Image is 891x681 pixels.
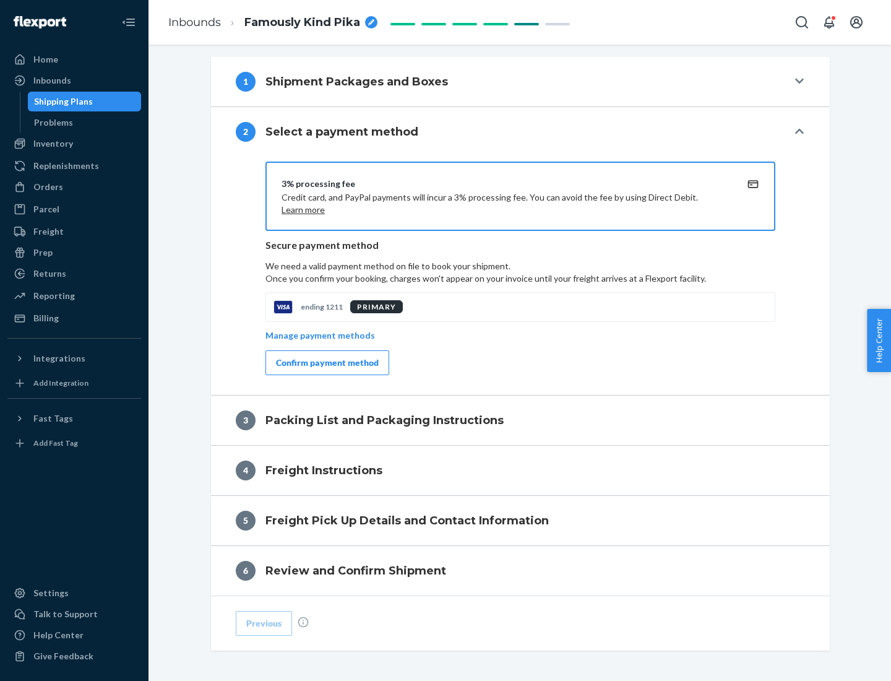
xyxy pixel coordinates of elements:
button: Give Feedback [7,646,141,666]
div: Talk to Support [33,608,98,620]
div: Replenishments [33,160,99,172]
button: 6Review and Confirm Shipment [211,546,830,596]
p: Credit card, and PayPal payments will incur a 3% processing fee. You can avoid the fee by using D... [282,191,730,216]
div: Reporting [33,290,75,302]
h4: Packing List and Packaging Instructions [265,412,504,428]
div: Returns [33,267,66,280]
button: Fast Tags [7,409,141,428]
h4: Review and Confirm Shipment [265,563,446,579]
p: We need a valid payment method on file to book your shipment. [265,260,775,285]
a: Orders [7,177,141,197]
h4: Freight Instructions [265,462,382,479]
button: Close Navigation [116,10,141,35]
button: 5Freight Pick Up Details and Contact Information [211,496,830,545]
div: Inbounds [33,74,71,87]
p: Once you confirm your booking, charges won't appear on your invoice until your freight arrives at... [265,272,775,285]
a: Returns [7,264,141,284]
div: Freight [33,225,64,238]
div: Confirm payment method [276,357,379,369]
span: Famously Kind Pika [244,15,360,31]
div: Orders [33,181,63,193]
a: Home [7,50,141,69]
a: Add Integration [7,373,141,393]
a: Settings [7,583,141,603]
a: Talk to Support [7,604,141,624]
div: Integrations [33,352,85,365]
div: Add Fast Tag [33,438,78,448]
button: Help Center [867,309,891,372]
button: Confirm payment method [265,350,389,375]
div: Give Feedback [33,650,93,662]
div: 3 [236,410,256,430]
div: 3% processing fee [282,178,730,190]
div: 2 [236,122,256,142]
div: Shipping Plans [34,95,93,108]
button: 2Select a payment method [211,107,830,157]
div: Prep [33,246,53,259]
a: Inventory [7,134,141,154]
div: 6 [236,561,256,581]
div: Billing [33,312,59,324]
h4: Select a payment method [265,124,418,140]
div: 4 [236,461,256,480]
a: Reporting [7,286,141,306]
button: Learn more [282,204,325,216]
a: Add Fast Tag [7,433,141,453]
button: Open account menu [844,10,869,35]
button: 1Shipment Packages and Boxes [211,57,830,106]
p: Manage payment methods [265,329,375,342]
p: Secure payment method [265,238,775,253]
h4: Freight Pick Up Details and Contact Information [265,513,549,529]
a: Shipping Plans [28,92,142,111]
div: 5 [236,511,256,531]
ol: breadcrumbs [158,4,387,41]
a: Inbounds [168,15,221,29]
p: ending 1211 [301,301,343,312]
div: Home [33,53,58,66]
div: 1 [236,72,256,92]
div: Problems [34,116,73,129]
h4: Shipment Packages and Boxes [265,74,448,90]
a: Problems [28,113,142,132]
div: Parcel [33,203,59,215]
div: Settings [33,587,69,599]
div: Inventory [33,137,73,150]
button: 3Packing List and Packaging Instructions [211,396,830,445]
div: Add Integration [33,378,88,388]
button: Integrations [7,349,141,368]
a: Inbounds [7,71,141,90]
button: Open Search Box [790,10,814,35]
a: Help Center [7,625,141,645]
button: Open notifications [817,10,841,35]
a: Freight [7,222,141,241]
img: Flexport logo [14,16,66,28]
a: Replenishments [7,156,141,176]
a: Prep [7,243,141,262]
a: Billing [7,308,141,328]
button: Previous [236,611,292,636]
div: Fast Tags [33,412,73,425]
div: PRIMARY [350,300,403,313]
button: 4Freight Instructions [211,446,830,495]
div: Help Center [33,629,84,641]
a: Parcel [7,199,141,219]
